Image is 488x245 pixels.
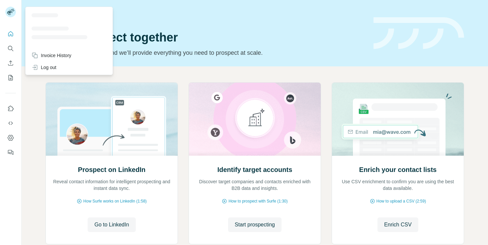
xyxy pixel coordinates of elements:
[45,48,366,57] p: Pick your starting point and we’ll provide everything you need to prospect at scale.
[377,217,418,232] button: Enrich CSV
[52,178,171,192] p: Reveal contact information for intelligent prospecting and instant data sync.
[45,12,366,19] div: Quick start
[5,132,16,144] button: Dashboard
[228,198,287,204] span: How to prospect with Surfe (1:30)
[228,217,282,232] button: Start prospecting
[5,57,16,69] button: Enrich CSV
[94,221,129,229] span: Go to LinkedIn
[45,31,366,44] h1: Let’s prospect together
[376,198,426,204] span: How to upload a CSV (2:59)
[5,103,16,115] button: Use Surfe on LinkedIn
[32,64,56,71] div: Log out
[339,178,457,192] p: Use CSV enrichment to confirm you are using the best data available.
[332,83,464,156] img: Enrich your contact lists
[235,221,275,229] span: Start prospecting
[384,221,412,229] span: Enrich CSV
[5,146,16,158] button: Feedback
[217,165,292,174] h2: Identify target accounts
[45,83,178,156] img: Prospect on LinkedIn
[5,28,16,40] button: Quick start
[189,83,321,156] img: Identify target accounts
[196,178,314,192] p: Discover target companies and contacts enriched with B2B data and insights.
[359,165,437,174] h2: Enrich your contact lists
[78,165,145,174] h2: Prospect on LinkedIn
[373,17,464,49] img: banner
[5,72,16,84] button: My lists
[83,198,147,204] span: How Surfe works on LinkedIn (1:58)
[32,52,71,59] div: Invoice History
[5,117,16,129] button: Use Surfe API
[88,217,135,232] button: Go to LinkedIn
[5,42,16,54] button: Search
